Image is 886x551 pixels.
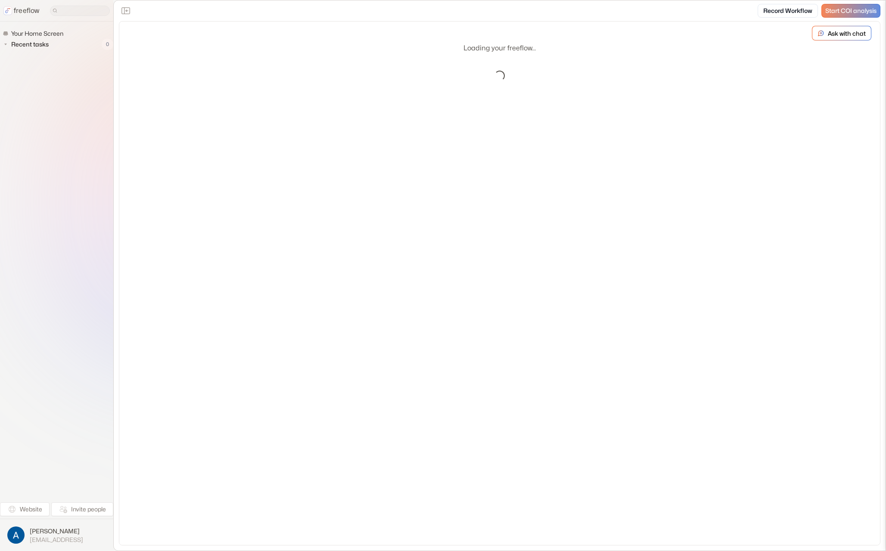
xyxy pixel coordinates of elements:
p: freeflow [14,6,40,16]
a: Record Workflow [758,4,818,18]
span: [PERSON_NAME] [30,527,83,536]
a: Your Home Screen [3,28,67,39]
span: Recent tasks [9,40,51,49]
a: Start COI analysis [821,4,880,18]
button: Invite people [51,502,113,516]
p: Ask with chat [828,29,866,38]
span: 0 [102,39,113,50]
img: profile [7,526,25,544]
a: freeflow [3,6,40,16]
button: [PERSON_NAME][EMAIL_ADDRESS] [5,524,108,546]
span: [EMAIL_ADDRESS] [30,536,83,544]
span: Start COI analysis [825,7,877,15]
button: Close the sidebar [119,4,133,18]
span: Your Home Screen [9,29,66,38]
button: Recent tasks [3,39,52,50]
p: Loading your freeflow... [463,43,536,53]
